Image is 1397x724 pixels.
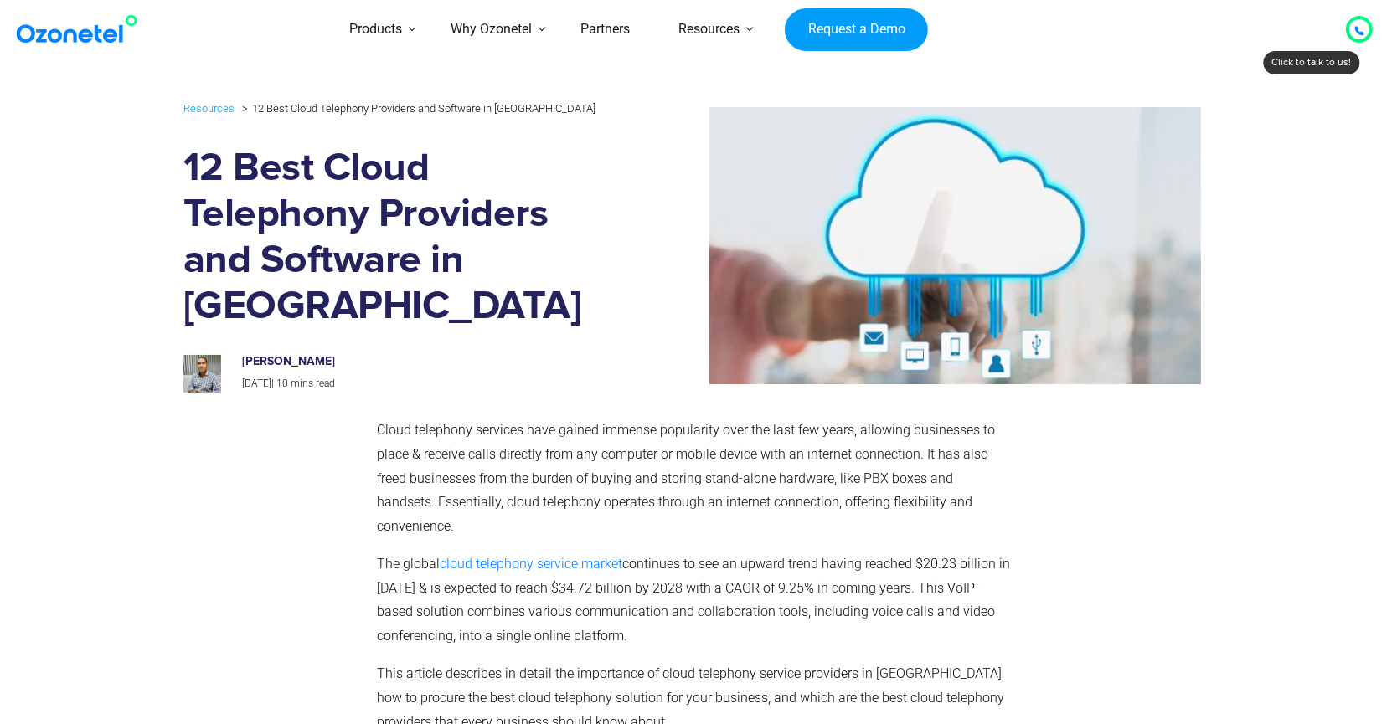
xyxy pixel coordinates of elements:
span: continues to see an upward trend having reached $20.23 billion in [DATE] & is expected to reach $... [377,556,1010,644]
a: Resources [183,99,235,118]
h6: [PERSON_NAME] [242,355,595,369]
p: | [242,375,595,393]
span: The global [377,556,440,572]
span: 10 [276,377,288,389]
span: Cloud telephony services have gained immense popularity over the last few years, allowing busines... [377,422,995,534]
h1: 12 Best Cloud Telephony Providers and Software in [GEOGRAPHIC_DATA] [183,146,613,330]
li: 12 Best Cloud Telephony Providers and Software in [GEOGRAPHIC_DATA] [238,98,595,119]
img: prashanth-kancherla_avatar-200x200.jpeg [183,355,221,393]
span: [DATE] [242,377,271,389]
a: cloud telephony service market [440,556,622,572]
span: mins read [291,377,335,389]
a: Request a Demo [785,8,928,52]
